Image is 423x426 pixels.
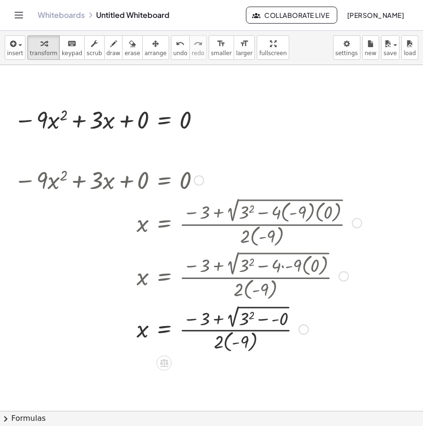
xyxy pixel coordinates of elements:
[333,35,360,60] button: settings
[38,10,85,20] a: Whiteboards
[194,38,203,49] i: redo
[87,50,102,57] span: scrub
[257,35,289,60] button: fullscreen
[236,50,252,57] span: larger
[104,35,123,60] button: draw
[124,50,140,57] span: erase
[234,35,255,60] button: format_sizelarger
[192,50,204,57] span: redo
[7,50,23,57] span: insert
[171,35,190,60] button: undoundo
[84,35,105,60] button: scrub
[211,50,232,57] span: smaller
[189,35,207,60] button: redoredo
[173,50,187,57] span: undo
[404,50,416,57] span: load
[62,50,82,57] span: keypad
[259,50,286,57] span: fullscreen
[176,38,185,49] i: undo
[254,11,329,19] span: Collaborate Live
[347,11,404,19] span: [PERSON_NAME]
[5,35,25,60] button: insert
[339,7,412,24] button: [PERSON_NAME]
[27,35,60,60] button: transform
[30,50,57,57] span: transform
[156,355,171,370] div: Apply the same math to both sides of the equation
[145,50,167,57] span: arrange
[142,35,169,60] button: arrange
[383,50,397,57] span: save
[122,35,142,60] button: erase
[365,50,376,57] span: new
[217,38,226,49] i: format_size
[240,38,249,49] i: format_size
[67,38,76,49] i: keyboard
[381,35,399,60] button: save
[335,50,358,57] span: settings
[106,50,121,57] span: draw
[11,8,26,23] button: Toggle navigation
[59,35,85,60] button: keyboardkeypad
[401,35,418,60] button: load
[362,35,379,60] button: new
[209,35,234,60] button: format_sizesmaller
[246,7,337,24] button: Collaborate Live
